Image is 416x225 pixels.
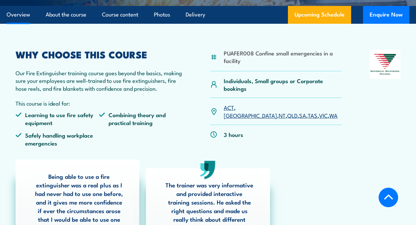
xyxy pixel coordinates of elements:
[7,6,30,23] a: Overview
[329,111,338,119] a: WA
[16,99,182,107] p: This course is ideal for:
[363,6,409,24] button: Enquire Now
[99,111,182,126] li: Combining theory and practical training
[186,6,205,23] a: Delivery
[224,77,342,92] p: Individuals, Small groups or Corporate bookings
[16,131,99,147] li: Safely handling workplace emergencies
[102,6,138,23] a: Course content
[299,111,306,119] a: SA
[16,69,182,92] p: Our Fire Extinguisher training course goes beyond the basics, making sure your employees are well...
[154,6,170,23] a: Photos
[224,131,243,138] p: 3 hours
[308,111,317,119] a: TAS
[288,6,351,24] a: Upcoming Schedule
[16,50,182,58] h2: WHY CHOOSE THIS COURSE
[279,111,286,119] a: NT
[46,6,86,23] a: About the course
[224,103,234,111] a: ACT
[16,111,99,126] li: Learning to use fire safety equipment
[224,104,342,119] p: , , , , , , ,
[224,49,342,65] li: PUAFER008 Confine small emergencies in a facility
[224,111,277,119] a: [GEOGRAPHIC_DATA]
[287,111,298,119] a: QLD
[370,50,400,79] img: Nationally Recognised Training logo.
[319,111,328,119] a: VIC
